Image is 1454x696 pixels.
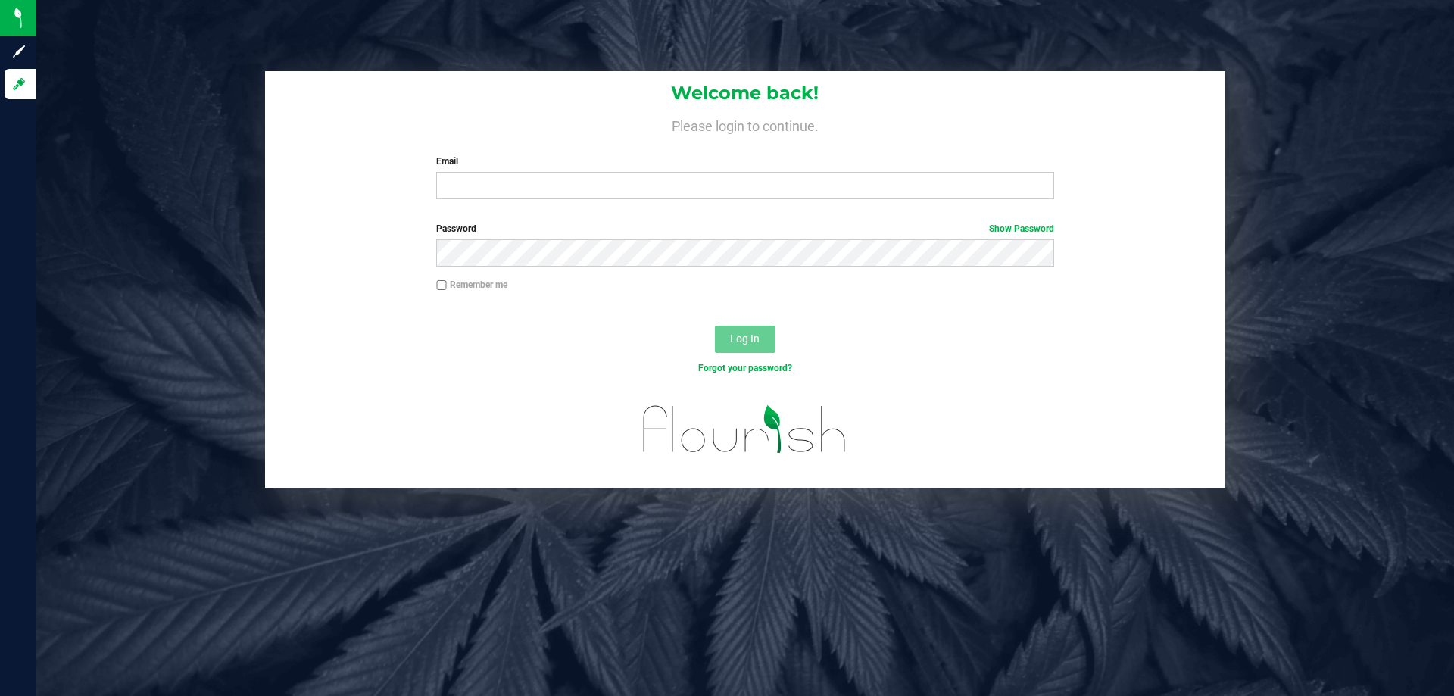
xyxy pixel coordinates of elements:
[265,115,1225,133] h4: Please login to continue.
[698,363,792,373] a: Forgot your password?
[436,223,476,234] span: Password
[625,391,865,468] img: flourish_logo.svg
[436,280,447,291] input: Remember me
[436,278,507,292] label: Remember me
[265,83,1225,103] h1: Welcome back!
[11,76,27,92] inline-svg: Log in
[989,223,1054,234] a: Show Password
[715,326,775,353] button: Log In
[730,332,760,345] span: Log In
[436,154,1053,168] label: Email
[11,44,27,59] inline-svg: Sign up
